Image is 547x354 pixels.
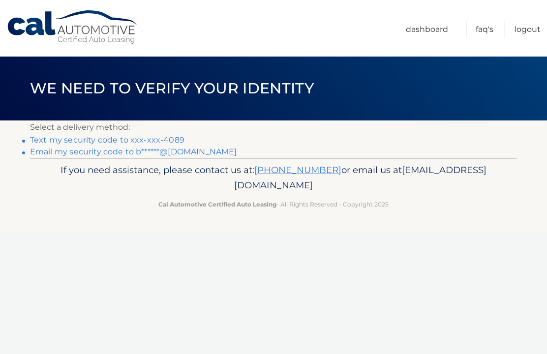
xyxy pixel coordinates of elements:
p: - All Rights Reserved - Copyright 2025 [36,199,511,209]
a: Logout [515,21,541,38]
a: Cal Automotive [6,10,139,45]
p: Select a delivery method: [30,120,517,134]
strong: Cal Automotive Certified Auto Leasing [158,201,276,208]
span: We need to verify your identity [30,79,314,97]
a: FAQ's [476,21,493,38]
a: Email my security code to b******@[DOMAIN_NAME] [30,147,237,156]
p: If you need assistance, please contact us at: or email us at [36,162,511,194]
a: [PHONE_NUMBER] [254,164,341,176]
a: Dashboard [406,21,448,38]
a: Text my security code to xxx-xxx-4089 [30,135,184,145]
